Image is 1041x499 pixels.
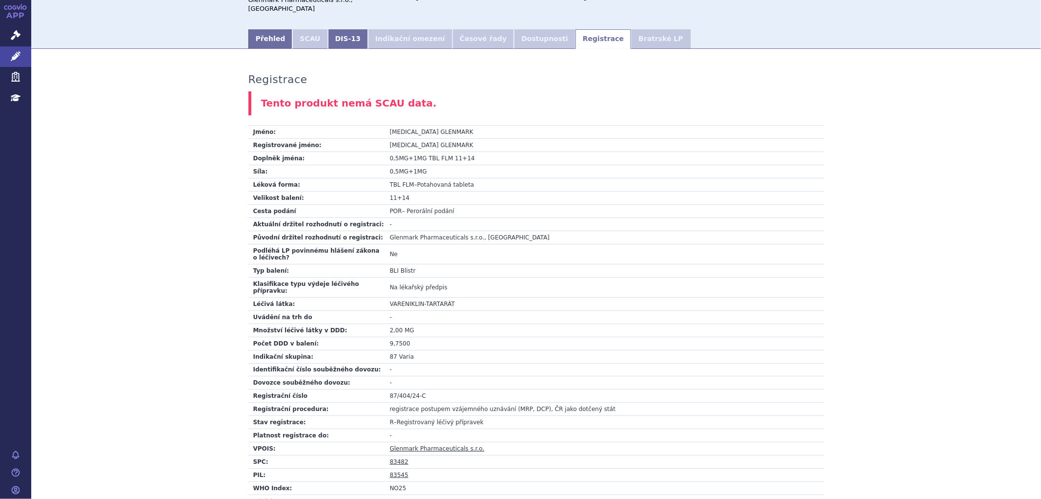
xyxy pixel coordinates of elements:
td: Registrační číslo [248,390,385,403]
span: 87 [390,353,397,360]
span: MG [405,327,414,334]
td: Uvádění na trh do [248,310,385,324]
a: DIS-13 [328,29,368,49]
td: Glenmark Pharmaceuticals s.r.o., [GEOGRAPHIC_DATA] [385,231,824,244]
h3: Registrace [248,73,307,86]
td: Indikační skupina: [248,350,385,363]
td: SPC: [248,456,385,469]
td: Doplněk jména: [248,152,385,165]
div: Tento produkt nemá SCAU data. [248,91,824,115]
td: Podléhá LP povinnému hlášení zákona o léčivech? [248,244,385,264]
td: - [385,429,824,442]
td: 9,7500 [385,337,824,350]
td: Počet DDD v balení: [248,337,385,350]
td: - [385,217,824,231]
td: [MEDICAL_DATA] GLENMARK [385,138,824,152]
td: Stav registrace: [248,416,385,429]
td: – [385,416,824,429]
td: - [385,310,824,324]
td: Identifikační číslo souběžného dovozu: [248,363,385,376]
td: VPOIS: [248,442,385,456]
td: VARENIKLIN-TARTARÁT [385,297,824,310]
td: Síla: [248,165,385,178]
td: Aktuální držitel rozhodnutí o registraci: [248,217,385,231]
span: POR [390,208,402,215]
td: - [385,363,824,376]
a: 83545 [390,472,408,478]
td: Registrované jméno: [248,138,385,152]
td: Léková forma: [248,178,385,191]
td: Platnost registrace do: [248,429,385,442]
td: Léčivá látka: [248,297,385,310]
span: Potahovaná tableta [417,181,474,188]
td: Množství léčivé látky v DDD: [248,324,385,337]
a: Přehled [248,29,293,49]
td: registrace postupem vzájemného uznávání (MRP, DCP), ČR jako dotčený stát [385,403,824,416]
td: [MEDICAL_DATA] GLENMARK [385,126,824,139]
span: R [390,419,394,426]
a: Registrace [575,29,631,49]
td: Dovozce souběžného dovozu: [248,376,385,390]
td: Registrační procedura: [248,403,385,416]
td: 11+14 [385,191,824,204]
td: PIL: [248,469,385,482]
td: Cesta podání [248,204,385,217]
td: – Perorální podání [385,204,824,217]
td: NO25 [385,482,824,495]
td: – [385,178,824,191]
a: Glenmark Pharmaceuticals s.r.o. [390,445,485,452]
td: Původní držitel rozhodnutí o registraci: [248,231,385,244]
span: TBL FLM [390,181,414,188]
td: Velikost balení: [248,191,385,204]
span: BLI [390,267,399,274]
td: Typ balení: [248,264,385,277]
td: Jméno: [248,126,385,139]
span: Blistr [401,267,416,274]
a: 83482 [390,458,408,465]
span: Varia [399,353,414,360]
td: 0,5MG+1MG [385,165,824,178]
td: 87/404/24-C [385,390,824,403]
td: - [385,376,824,390]
td: Ne [385,244,824,264]
td: Klasifikace typu výdeje léčivého přípravku: [248,277,385,297]
span: 2,00 [390,327,403,334]
td: Na lékařský předpis [385,277,824,297]
td: 0,5MG+1MG TBL FLM 11+14 [385,152,824,165]
td: WHO Index: [248,482,385,495]
span: Registrovaný léčivý přípravek [397,419,484,426]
